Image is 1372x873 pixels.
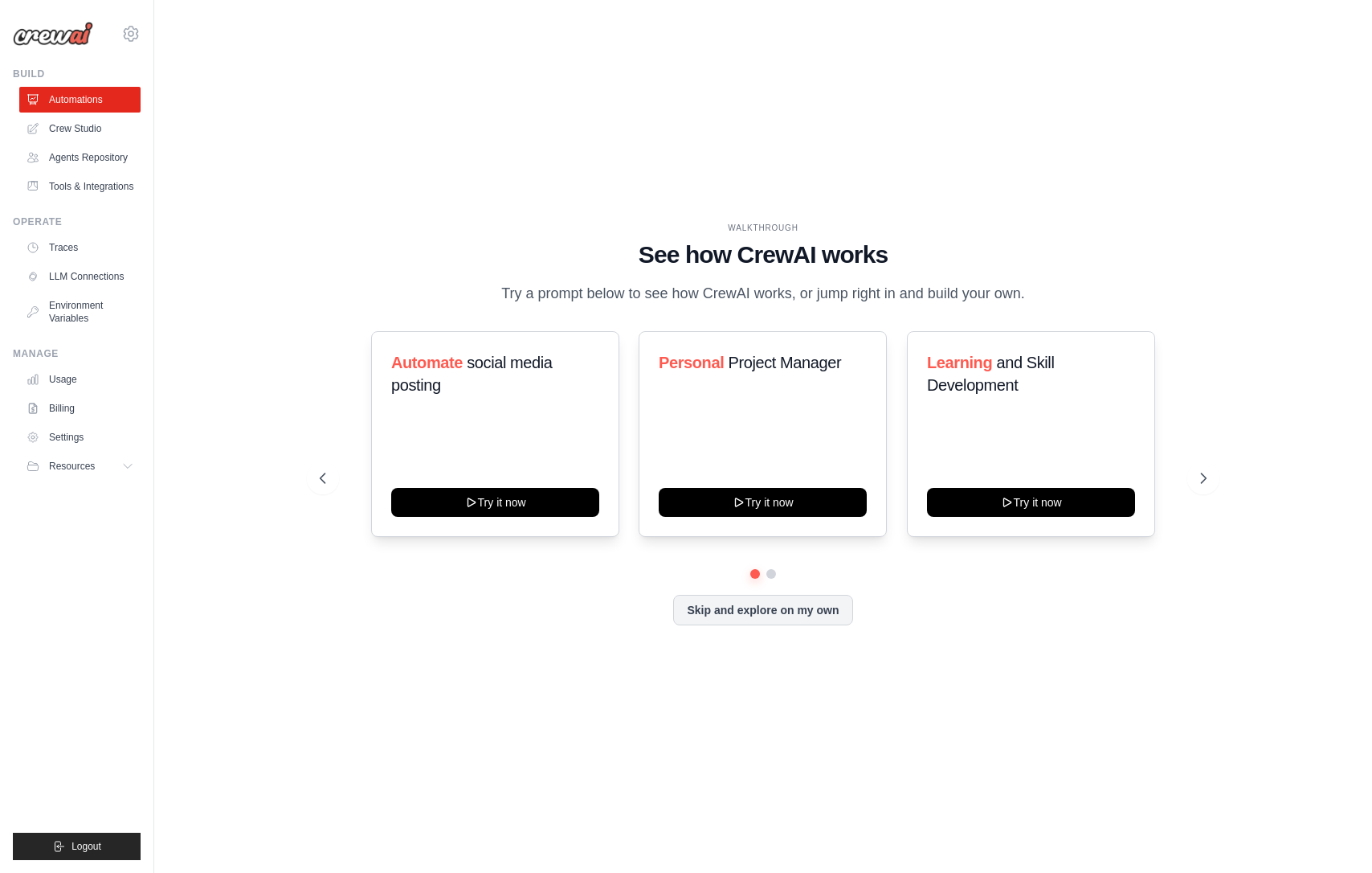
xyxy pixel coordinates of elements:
a: Agents Repository [19,145,141,170]
a: Traces [19,235,141,260]
span: Learning [927,354,992,371]
a: Settings [19,424,141,450]
p: Try a prompt below to see how CrewAI works, or jump right in and build your own. [493,282,1033,305]
a: Crew Studio [19,116,141,141]
button: Resources [19,453,141,479]
span: and Skill Development [927,354,1054,394]
div: WALKTHROUGH [320,222,1207,234]
img: Logo [13,22,93,46]
div: Operate [13,215,141,228]
span: Resources [49,460,95,473]
button: Try it now [391,488,599,517]
span: Project Manager [729,354,842,371]
a: Billing [19,396,141,421]
div: Manage [13,347,141,360]
a: LLM Connections [19,264,141,289]
span: Logout [71,840,101,853]
span: Personal [659,354,724,371]
a: Usage [19,367,141,392]
button: Try it now [927,488,1135,517]
a: Tools & Integrations [19,174,141,199]
a: Environment Variables [19,293,141,331]
button: Try it now [659,488,867,517]
button: Skip and explore on my own [673,595,852,625]
button: Logout [13,833,141,860]
a: Automations [19,87,141,113]
span: social media posting [391,354,553,394]
span: Automate [391,354,463,371]
div: Build [13,68,141,80]
h1: See how CrewAI works [320,240,1207,269]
